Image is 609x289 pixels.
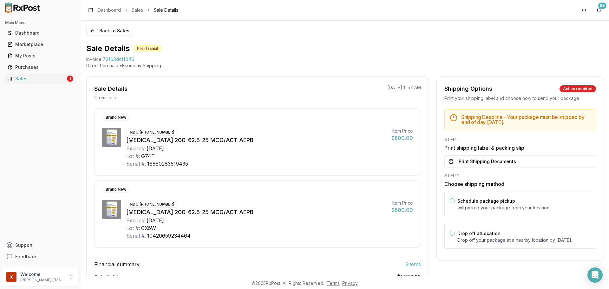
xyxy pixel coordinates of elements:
[8,64,73,70] div: Purchases
[444,84,492,93] div: Shipping Options
[141,224,156,232] div: CX6W
[457,231,501,236] label: Drop off at Location
[94,260,140,268] span: Financial summary
[598,3,606,9] div: 9+
[147,217,164,224] div: [DATE]
[397,273,421,281] span: $1,200.00
[20,278,64,283] p: [PERSON_NAME][EMAIL_ADDRESS][DOMAIN_NAME]
[86,56,101,62] div: Invoice
[126,232,146,240] div: Serial #:
[132,7,143,13] a: Sales
[8,41,73,48] div: Marketplace
[126,160,146,167] div: Serial #:
[444,173,596,179] div: STEP 2
[147,232,191,240] div: 10420659234464
[461,115,591,125] h5: Shipping Deadline - Your package must be shipped by end of day [DATE] .
[86,26,133,36] button: Back to Sales
[98,7,178,13] nav: breadcrumb
[126,145,145,152] div: Expires:
[5,73,76,84] a: Sales1
[102,200,121,219] img: Trelegy Ellipta 200-62.5-25 MCG/ACT AEPB
[457,205,591,211] p: will pickup your package from your location
[444,155,596,167] button: Print Shipping Documents
[126,208,386,217] div: [MEDICAL_DATA] 200-62.5-25 MCG/ACT AEPB
[3,74,78,84] button: Sales1
[102,128,121,147] img: Trelegy Ellipta 200-62.5-25 MCG/ACT AEPB
[391,200,413,206] div: Item Price
[103,56,134,62] span: 72f63dcf1046
[444,136,596,143] div: STEP 1
[444,95,596,102] div: Print your shipping label and choose how to send your package
[3,62,78,72] button: Purchases
[587,267,603,283] div: Open Intercom Messenger
[5,62,76,73] a: Purchases
[86,43,130,54] h1: Sale Details
[126,152,140,160] div: Lot #:
[8,30,73,36] div: Dashboard
[3,28,78,38] button: Dashboard
[141,152,155,160] div: G74T
[457,237,591,243] p: Drop off your package at a nearby location by [DATE] .
[94,95,116,101] p: 2 item s sold
[20,271,64,278] p: Welcome
[3,3,43,13] img: RxPost Logo
[444,180,596,188] h3: Choose shipping method
[594,5,604,15] button: 9+
[457,198,515,204] label: Schedule package pickup
[5,20,76,25] h2: Main Menu
[126,217,145,224] div: Expires:
[444,144,596,152] h3: Print shipping label & packing slip
[391,128,413,134] div: Item Price
[387,84,421,91] p: [DATE] 11:57 AM
[86,62,604,69] p: Direct Purchase • Economy Shipping
[102,114,130,121] div: Brand New
[406,260,421,268] span: 2 item s
[391,206,413,214] div: $600.00
[3,39,78,49] button: Marketplace
[5,27,76,39] a: Dashboard
[5,39,76,50] a: Marketplace
[94,84,128,93] div: Sale Details
[102,186,130,193] div: Brand New
[94,273,118,281] span: Sale Total
[6,272,16,282] img: User avatar
[327,280,340,286] a: Terms
[134,45,162,52] div: Pre-Transit
[5,50,76,62] a: My Posts
[15,253,37,260] span: Feedback
[67,76,73,82] div: 1
[391,134,413,142] div: $600.00
[342,280,358,286] a: Privacy
[147,160,188,167] div: 16560283519435
[154,7,178,13] span: Sale Details
[98,7,121,13] a: Dashboard
[8,76,66,82] div: Sales
[560,85,596,92] div: Action required
[147,145,164,152] div: [DATE]
[126,224,140,232] div: Lot #:
[3,51,78,61] button: My Posts
[126,201,178,208] div: NDC: [PHONE_NUMBER]
[126,129,178,136] div: NDC: [PHONE_NUMBER]
[126,136,386,145] div: [MEDICAL_DATA] 200-62.5-25 MCG/ACT AEPB
[8,53,73,59] div: My Posts
[3,251,78,262] button: Feedback
[3,240,78,251] button: Support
